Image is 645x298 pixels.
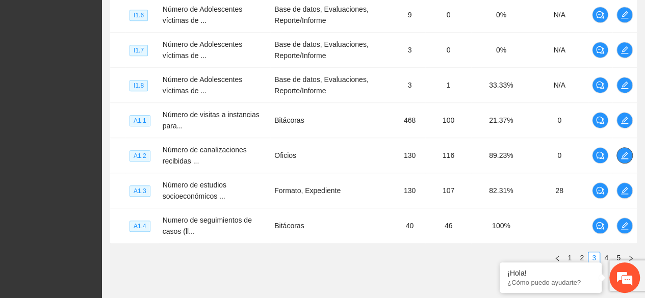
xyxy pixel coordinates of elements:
[130,150,150,161] span: A1.2
[163,216,252,235] span: Numero de seguimientos de casos (ll...
[531,68,588,103] td: N/A
[616,42,633,58] button: edit
[507,269,594,277] div: ¡Hola!
[471,103,531,138] td: 21.37%
[163,75,242,95] span: Número de Adolescentes víctimas de ...
[531,103,588,138] td: 0
[592,182,608,199] button: comment
[425,173,471,208] td: 107
[471,173,531,208] td: 82.31%
[394,68,425,103] td: 3
[616,7,633,23] button: edit
[625,252,637,264] button: right
[625,252,637,264] li: Next Page
[617,11,632,19] span: edit
[270,33,394,68] td: Base de datos, Evaluaciones, Reporte/Informe
[592,112,608,128] button: comment
[563,252,576,264] li: 1
[130,221,150,232] span: A1.4
[130,45,148,56] span: I1.7
[163,40,242,60] span: Número de Adolescentes víctimas de ...
[616,182,633,199] button: edit
[163,5,242,24] span: Número de Adolescentes víctimas de ...
[551,252,563,264] li: Previous Page
[471,208,531,243] td: 100%
[5,194,194,229] textarea: Escriba su mensaje y pulse “Intro”
[130,10,148,21] span: I1.6
[270,173,394,208] td: Formato, Expediente
[270,68,394,103] td: Base de datos, Evaluaciones, Reporte/Informe
[616,77,633,93] button: edit
[270,103,394,138] td: Bitácoras
[592,77,608,93] button: comment
[601,252,612,263] a: 4
[270,138,394,173] td: Oficios
[592,218,608,234] button: comment
[163,181,226,200] span: Número de estudios socioeconómicos ...
[394,33,425,68] td: 3
[628,255,634,261] span: right
[394,138,425,173] td: 130
[394,173,425,208] td: 130
[617,186,632,195] span: edit
[425,33,471,68] td: 0
[163,111,260,130] span: Número de visitas a instancias para...
[613,252,624,263] a: 5
[576,252,588,264] li: 2
[616,218,633,234] button: edit
[554,255,560,261] span: left
[425,138,471,173] td: 116
[471,138,531,173] td: 89.23%
[270,208,394,243] td: Bitácoras
[531,173,588,208] td: 28
[425,208,471,243] td: 46
[616,112,633,128] button: edit
[592,42,608,58] button: comment
[576,252,587,263] a: 2
[130,115,150,126] span: A1.1
[130,80,148,91] span: I1.8
[617,151,632,159] span: edit
[471,33,531,68] td: 0%
[425,68,471,103] td: 1
[394,208,425,243] td: 40
[564,252,575,263] a: 1
[551,252,563,264] button: left
[617,81,632,89] span: edit
[592,7,608,23] button: comment
[59,94,141,197] span: Estamos en línea.
[592,147,608,164] button: comment
[167,5,192,30] div: Minimizar ventana de chat en vivo
[394,103,425,138] td: 468
[612,252,625,264] li: 5
[617,46,632,54] span: edit
[163,146,247,165] span: Número de canalizaciones recibidas ...
[531,138,588,173] td: 0
[588,252,600,264] li: 3
[531,33,588,68] td: N/A
[471,68,531,103] td: 33.33%
[53,52,171,65] div: Chatee con nosotros ahora
[616,147,633,164] button: edit
[617,222,632,230] span: edit
[588,252,600,263] a: 3
[130,185,150,197] span: A1.3
[507,279,594,286] p: ¿Cómo puedo ayudarte?
[600,252,612,264] li: 4
[617,116,632,124] span: edit
[425,103,471,138] td: 100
